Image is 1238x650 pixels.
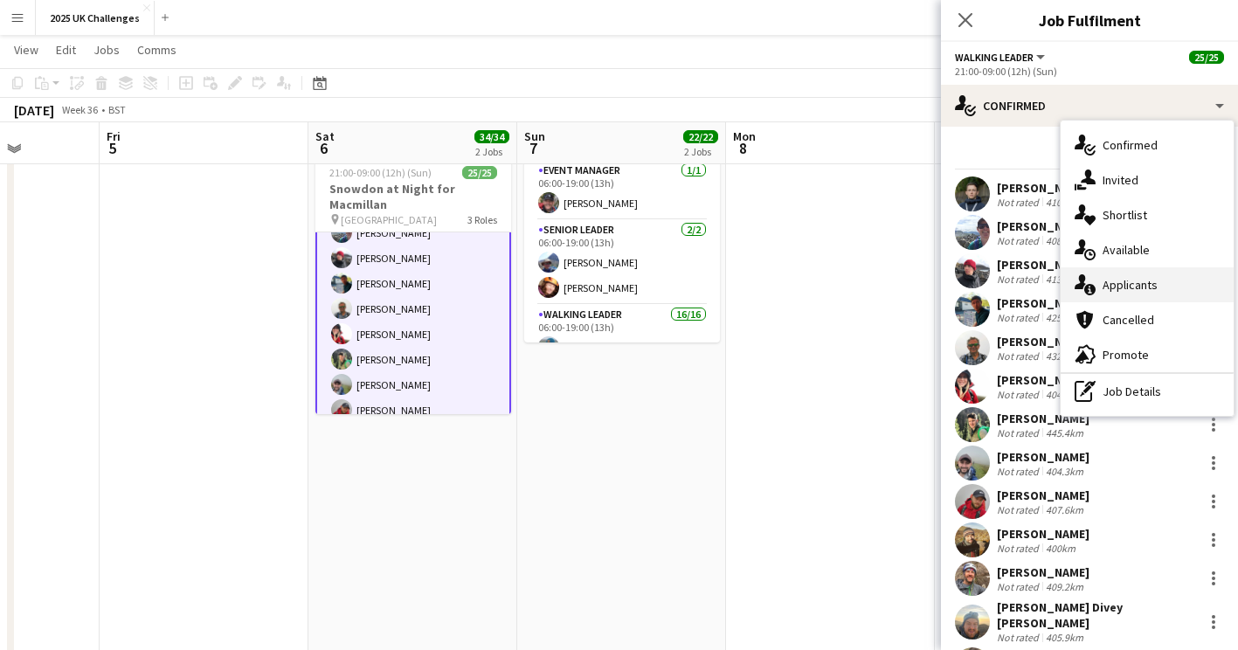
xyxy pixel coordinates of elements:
[1061,302,1234,337] div: Cancelled
[36,1,155,35] button: 2025 UK Challenges
[997,426,1042,439] div: Not rated
[475,145,508,158] div: 2 Jobs
[730,138,756,158] span: 8
[130,38,183,61] a: Comms
[108,103,126,116] div: BST
[1042,349,1087,363] div: 432.2km
[1061,128,1234,162] div: Confirmed
[939,138,962,158] span: 9
[1189,51,1224,64] span: 25/25
[1061,337,1234,372] div: Promote
[997,196,1042,209] div: Not rated
[1042,311,1079,324] div: 425km
[997,234,1042,247] div: Not rated
[997,334,1089,349] div: [PERSON_NAME]
[474,130,509,143] span: 34/34
[58,103,101,116] span: Week 36
[997,526,1089,542] div: [PERSON_NAME]
[997,180,1089,196] div: [PERSON_NAME]
[955,51,1048,64] button: Walking Leader
[14,42,38,58] span: View
[683,130,718,143] span: 22/22
[997,311,1042,324] div: Not rated
[997,449,1089,465] div: [PERSON_NAME]
[1042,580,1087,593] div: 409.2km
[86,38,127,61] a: Jobs
[1042,234,1087,247] div: 408.8km
[1061,267,1234,302] div: Applicants
[941,85,1238,127] div: Confirmed
[955,65,1224,78] div: 21:00-09:00 (12h) (Sun)
[1042,196,1087,209] div: 410.4km
[524,161,720,220] app-card-role: Event Manager1/106:00-19:00 (13h)[PERSON_NAME]
[49,38,83,61] a: Edit
[524,84,720,342] app-job-card: 06:00-19:00 (13h)19/19Trek for [DATE] with [PERSON_NAME] Birchover3 RolesEvent Manager1/106:00-19...
[1042,388,1087,401] div: 404.1km
[1042,503,1087,516] div: 407.6km
[467,213,497,226] span: 3 Roles
[997,599,1196,631] div: [PERSON_NAME] Divey [PERSON_NAME]
[997,631,1042,644] div: Not rated
[997,273,1042,286] div: Not rated
[1042,631,1087,644] div: 405.9km
[997,388,1042,401] div: Not rated
[315,128,335,144] span: Sat
[1061,374,1234,409] div: Job Details
[56,42,76,58] span: Edit
[522,138,545,158] span: 7
[955,51,1034,64] span: Walking Leader
[997,372,1089,388] div: [PERSON_NAME]
[93,42,120,58] span: Jobs
[941,9,1238,31] h3: Job Fulfilment
[524,128,545,144] span: Sun
[997,503,1042,516] div: Not rated
[462,166,497,179] span: 25/25
[1061,162,1234,197] div: Invited
[997,487,1089,503] div: [PERSON_NAME]
[104,138,121,158] span: 5
[14,101,54,119] div: [DATE]
[1061,197,1234,232] div: Shortlist
[341,213,437,226] span: [GEOGRAPHIC_DATA]
[1061,232,1234,267] div: Available
[997,564,1089,580] div: [PERSON_NAME]
[997,465,1042,478] div: Not rated
[997,218,1089,234] div: [PERSON_NAME]
[7,38,45,61] a: View
[315,156,511,414] app-job-card: 21:00-09:00 (12h) (Sun)25/25Snowdon at Night for Macmillan [GEOGRAPHIC_DATA]3 RolesWalking Leader...
[329,166,432,179] span: 21:00-09:00 (12h) (Sun)
[524,220,720,305] app-card-role: Senior Leader2/206:00-19:00 (13h)[PERSON_NAME][PERSON_NAME]
[997,580,1042,593] div: Not rated
[733,128,756,144] span: Mon
[1042,426,1087,439] div: 445.4km
[137,42,176,58] span: Comms
[997,257,1089,273] div: [PERSON_NAME]
[997,542,1042,555] div: Not rated
[107,128,121,144] span: Fri
[997,349,1042,363] div: Not rated
[1042,273,1087,286] div: 413.3km
[1042,542,1079,555] div: 400km
[997,295,1089,311] div: [PERSON_NAME]
[313,138,335,158] span: 6
[315,181,511,212] h3: Snowdon at Night for Macmillan
[1042,465,1087,478] div: 404.3km
[997,411,1089,426] div: [PERSON_NAME]
[684,145,717,158] div: 2 Jobs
